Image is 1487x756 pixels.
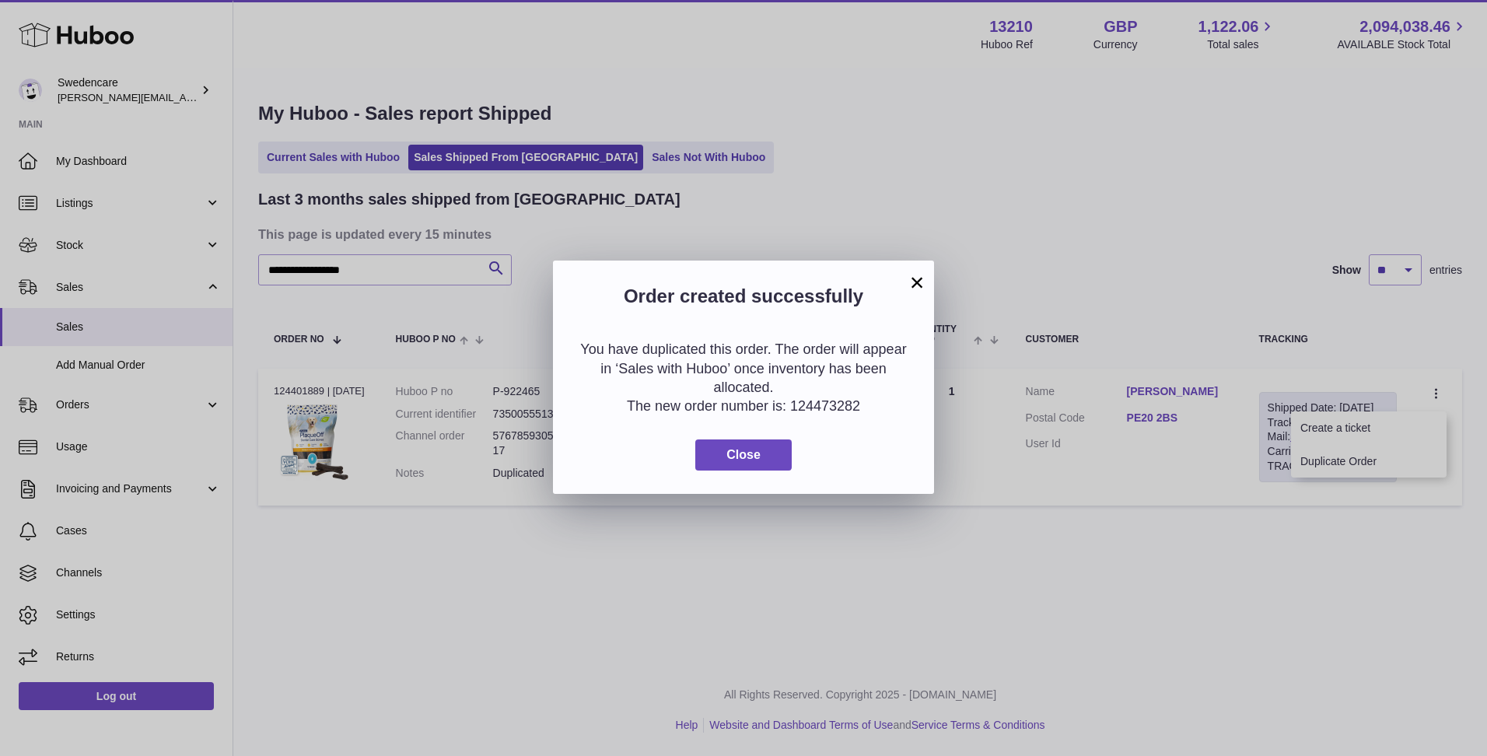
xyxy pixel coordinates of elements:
span: Close [726,448,761,461]
p: The new order number is: 124473282 [576,397,911,415]
button: Close [695,439,792,471]
h2: Order created successfully [576,284,911,317]
button: × [908,273,926,292]
p: You have duplicated this order. The order will appear in ‘Sales with Huboo’ once inventory has be... [576,340,911,397]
